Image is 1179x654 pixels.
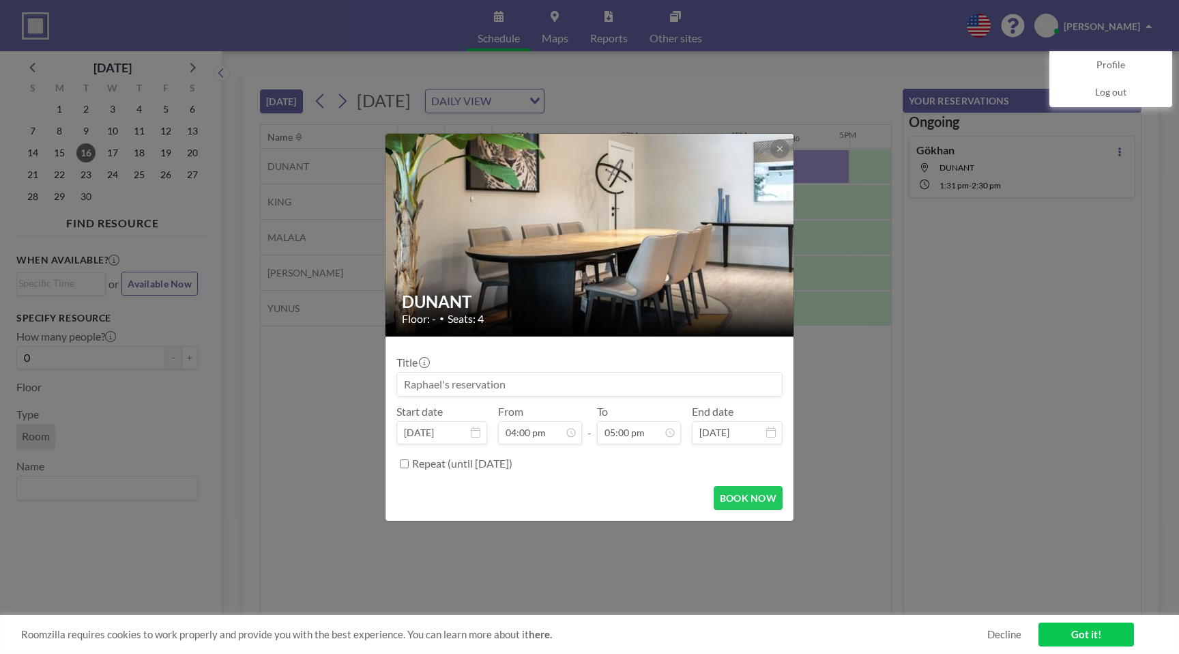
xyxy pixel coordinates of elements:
label: From [498,405,523,418]
a: Profile [1050,52,1171,79]
a: here. [529,628,552,640]
h2: DUNANT [402,292,778,312]
a: Decline [987,628,1021,641]
span: Log out [1095,86,1126,100]
label: Repeat (until [DATE]) [412,457,512,470]
img: 537.jpg [385,98,795,371]
button: BOOK NOW [714,486,783,510]
span: Seats: 4 [448,312,484,326]
a: Log out [1050,79,1171,106]
span: Floor: - [402,312,436,326]
a: Got it! [1038,623,1134,646]
label: End date [692,405,733,418]
label: To [597,405,608,418]
label: Start date [396,405,443,418]
label: Title [396,356,428,369]
span: Profile [1096,59,1125,72]
span: - [587,410,592,440]
span: Roomzilla requires cookies to work properly and provide you with the best experience. You can lea... [21,628,987,641]
span: • [439,313,444,324]
input: Raphael's reservation [397,373,782,396]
